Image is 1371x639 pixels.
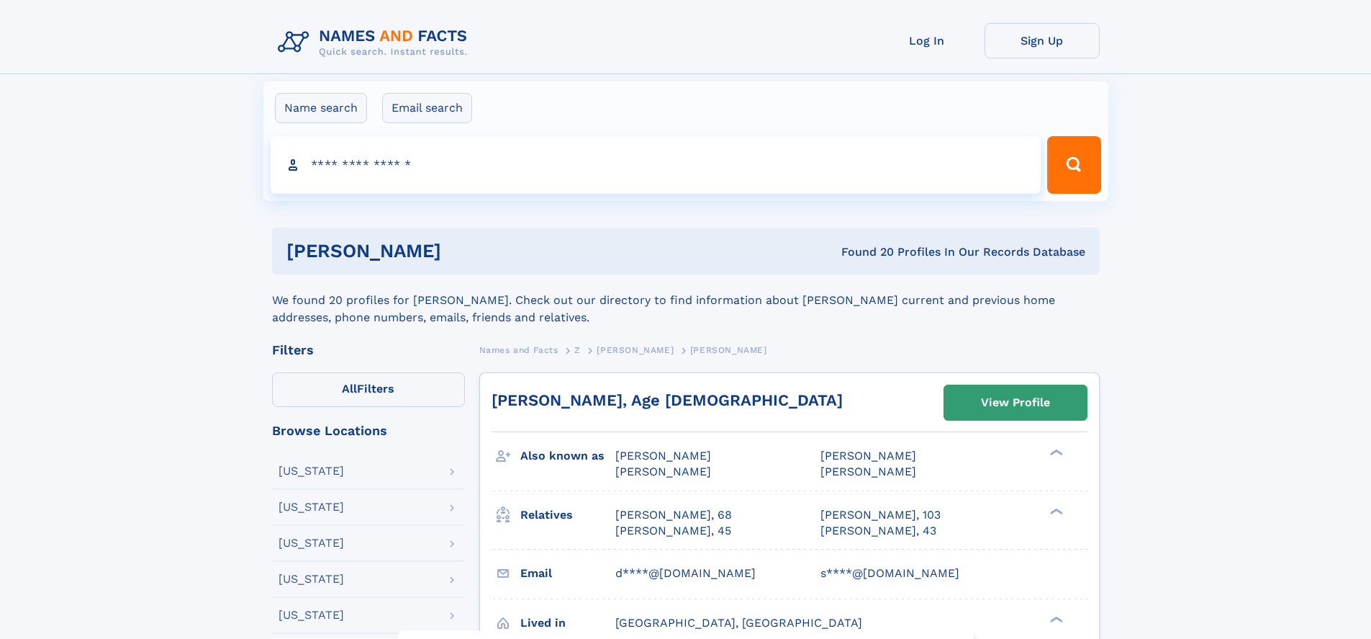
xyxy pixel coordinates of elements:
[520,444,615,468] h3: Also known as
[279,537,344,549] div: [US_STATE]
[520,611,615,635] h3: Lived in
[820,465,916,478] span: [PERSON_NAME]
[520,561,615,586] h3: Email
[520,503,615,527] h3: Relatives
[615,465,711,478] span: [PERSON_NAME]
[279,501,344,513] div: [US_STATE]
[615,507,732,523] a: [PERSON_NAME], 68
[574,341,581,359] a: Z
[597,345,674,355] span: [PERSON_NAME]
[342,382,357,396] span: All
[286,242,641,260] h1: [PERSON_NAME]
[272,372,465,407] label: Filters
[985,23,1100,58] a: Sign Up
[1046,615,1064,624] div: ❯
[1046,506,1064,516] div: ❯
[690,345,767,355] span: [PERSON_NAME]
[944,385,1087,420] a: View Profile
[641,244,1085,260] div: Found 20 Profiles In Our Records Database
[869,23,985,58] a: Log In
[271,136,1041,194] input: search input
[272,274,1100,326] div: We found 20 profiles for [PERSON_NAME]. Check out our directory to find information about [PERSON...
[279,573,344,585] div: [US_STATE]
[615,523,731,539] a: [PERSON_NAME], 45
[820,507,941,523] a: [PERSON_NAME], 103
[275,93,367,123] label: Name search
[981,386,1050,419] div: View Profile
[272,344,465,357] div: Filters
[615,449,711,463] span: [PERSON_NAME]
[597,341,674,359] a: [PERSON_NAME]
[820,523,936,539] a: [PERSON_NAME], 43
[820,449,916,463] span: [PERSON_NAME]
[479,341,558,359] a: Names and Facts
[1047,136,1100,194] button: Search Button
[272,23,479,62] img: Logo Names and Facts
[492,391,843,409] a: [PERSON_NAME], Age [DEMOGRAPHIC_DATA]
[615,616,862,630] span: [GEOGRAPHIC_DATA], [GEOGRAPHIC_DATA]
[279,609,344,621] div: [US_STATE]
[382,93,472,123] label: Email search
[1046,448,1064,457] div: ❯
[272,424,465,437] div: Browse Locations
[279,465,344,477] div: [US_STATE]
[574,345,581,355] span: Z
